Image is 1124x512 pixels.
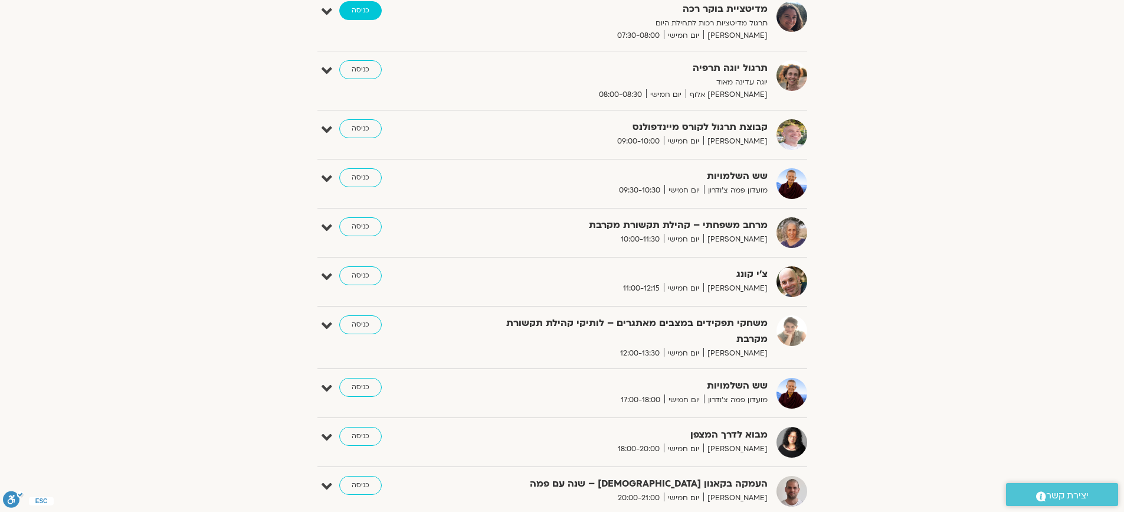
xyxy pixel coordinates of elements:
strong: שש השלמויות [479,168,768,184]
span: יום חמישי [664,233,703,246]
strong: מדיטציית בוקר רכה [479,1,768,17]
span: 09:00-10:00 [613,135,664,148]
p: יוגה עדינה מאוד [479,76,768,89]
span: 20:00-21:00 [614,492,664,504]
strong: שש השלמויות [479,378,768,394]
span: 08:00-08:30 [595,89,646,101]
span: [PERSON_NAME] [703,135,768,148]
span: יום חמישי [664,394,704,406]
span: יום חמישי [664,184,704,197]
span: יום חמישי [664,347,703,360]
strong: מבוא לדרך המצפן [479,427,768,443]
span: יצירת קשר [1046,488,1089,504]
a: כניסה [339,427,382,446]
p: תרגול מדיטציות רכות לתחילת היום [479,17,768,30]
strong: משחקי תפקידים במצבים מאתגרים – לותיקי קהילת תקשורת מקרבת [479,315,768,347]
span: [PERSON_NAME] [703,443,768,455]
span: 07:30-08:00 [613,30,664,42]
a: כניסה [339,60,382,79]
span: [PERSON_NAME] [703,347,768,360]
a: כניסה [339,168,382,187]
strong: תרגול יוגה תרפיה [479,60,768,76]
span: [PERSON_NAME] [703,492,768,504]
span: יום חמישי [664,135,703,148]
a: כניסה [339,266,382,285]
a: כניסה [339,476,382,495]
span: [PERSON_NAME] [703,233,768,246]
span: 18:00-20:00 [614,443,664,455]
span: [PERSON_NAME] [703,282,768,295]
span: 11:00-12:15 [619,282,664,295]
a: יצירת קשר [1006,483,1118,506]
span: יום חמישי [664,492,703,504]
a: כניסה [339,119,382,138]
span: 17:00-18:00 [617,394,664,406]
a: כניסה [339,217,382,236]
a: כניסה [339,1,382,20]
strong: קבוצת תרגול לקורס מיינדפולנס [479,119,768,135]
span: יום חמישי [664,443,703,455]
span: 10:00-11:30 [617,233,664,246]
span: 12:00-13:30 [616,347,664,360]
span: מועדון פמה צ'ודרון [704,394,768,406]
span: [PERSON_NAME] אלוף [686,89,768,101]
strong: העמקה בקאנון [DEMOGRAPHIC_DATA] – שנה עם פמה [479,476,768,492]
span: מועדון פמה צ'ודרון [704,184,768,197]
span: יום חמישי [646,89,686,101]
strong: מרחב משפחתי – קהילת תקשורת מקרבת [479,217,768,233]
span: יום חמישי [664,282,703,295]
strong: צ'י קונג [479,266,768,282]
a: כניסה [339,378,382,397]
span: [PERSON_NAME] [703,30,768,42]
a: כניסה [339,315,382,334]
span: יום חמישי [664,30,703,42]
span: 09:30-10:30 [615,184,664,197]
